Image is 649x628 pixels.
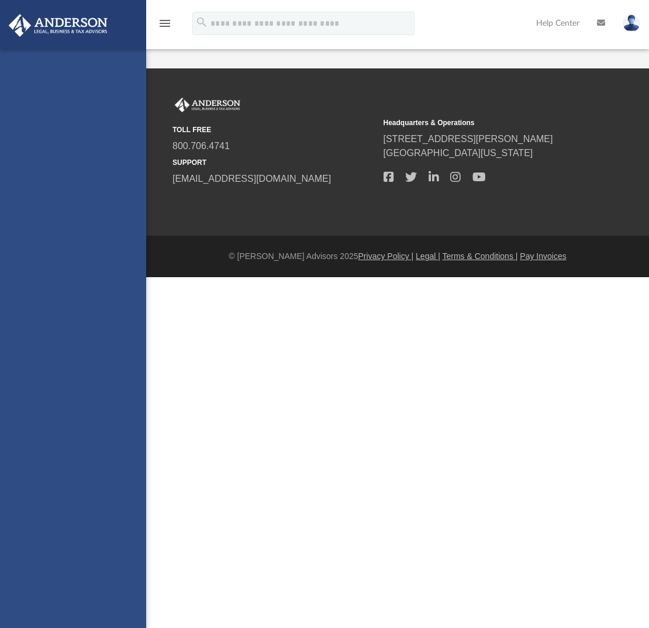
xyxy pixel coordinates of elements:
[384,148,533,158] a: [GEOGRAPHIC_DATA][US_STATE]
[416,251,440,261] a: Legal |
[358,251,414,261] a: Privacy Policy |
[172,174,331,184] a: [EMAIL_ADDRESS][DOMAIN_NAME]
[172,157,375,168] small: SUPPORT
[384,134,553,144] a: [STREET_ADDRESS][PERSON_NAME]
[172,125,375,135] small: TOLL FREE
[623,15,640,32] img: User Pic
[172,98,243,113] img: Anderson Advisors Platinum Portal
[146,250,649,263] div: © [PERSON_NAME] Advisors 2025
[384,118,586,128] small: Headquarters & Operations
[195,16,208,29] i: search
[172,141,230,151] a: 800.706.4741
[520,251,566,261] a: Pay Invoices
[158,16,172,30] i: menu
[5,14,111,37] img: Anderson Advisors Platinum Portal
[158,22,172,30] a: menu
[443,251,518,261] a: Terms & Conditions |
